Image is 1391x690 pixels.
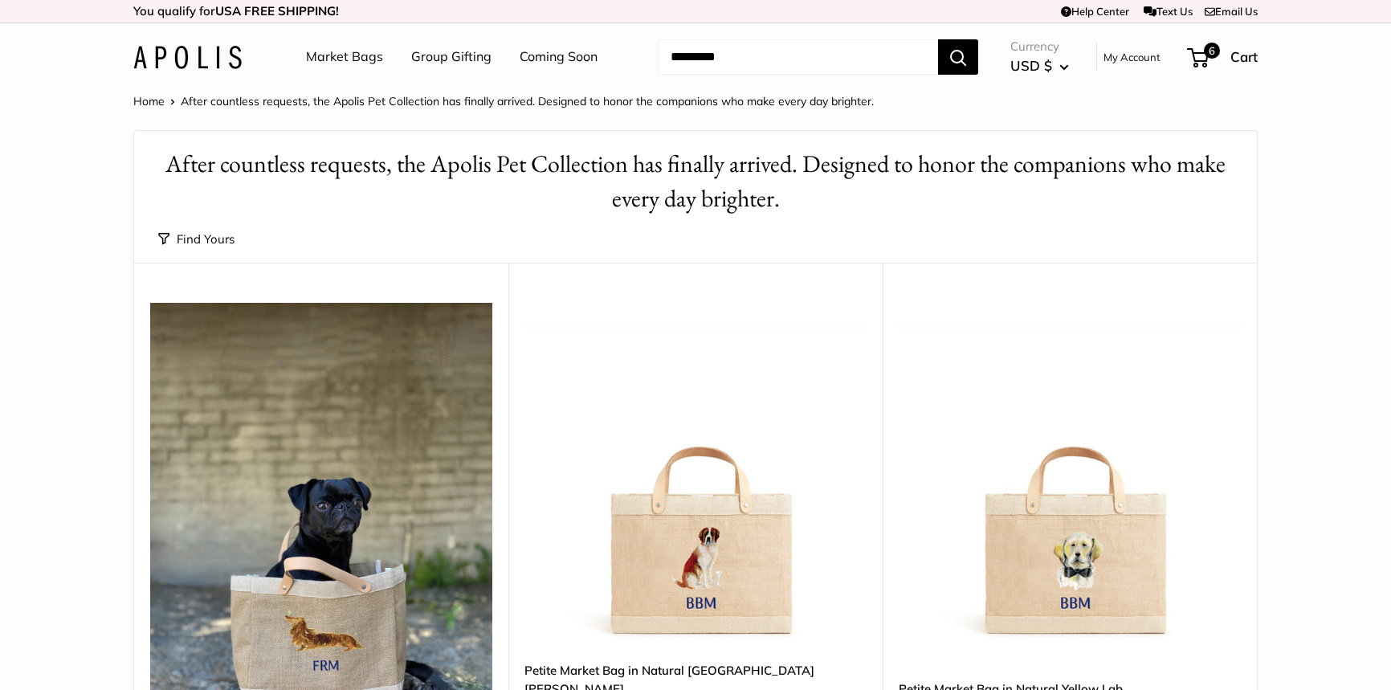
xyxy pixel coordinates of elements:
span: After countless requests, the Apolis Pet Collection has finally arrived. Designed to honor the co... [181,94,874,108]
button: Find Yours [158,228,235,251]
a: Help Center [1061,5,1129,18]
a: My Account [1103,47,1161,67]
span: 6 [1204,43,1220,59]
strong: USA FREE SHIPPING! [215,3,339,18]
span: Cart [1230,48,1258,65]
a: Petite Market Bag in Natural Yellow LabPetite Market Bag in Natural Yellow Lab [899,303,1241,645]
a: 6 Cart [1189,44,1258,70]
a: Email Us [1205,5,1258,18]
button: Search [938,39,978,75]
a: Market Bags [306,45,383,69]
span: Currency [1010,35,1069,58]
input: Search... [658,39,938,75]
a: Home [133,94,165,108]
img: Petite Market Bag in Natural Yellow Lab [899,303,1241,645]
h1: After countless requests, the Apolis Pet Collection has finally arrived. Designed to honor the co... [158,147,1233,216]
a: Coming Soon [520,45,598,69]
a: Text Us [1144,5,1193,18]
a: Petite Market Bag in Natural St. BernardPetite Market Bag in Natural St. Bernard [524,303,867,645]
a: Group Gifting [411,45,492,69]
nav: Breadcrumb [133,91,874,112]
img: Petite Market Bag in Natural St. Bernard [524,303,867,645]
img: Apolis [133,46,242,69]
button: USD $ [1010,53,1069,79]
span: USD $ [1010,57,1052,74]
